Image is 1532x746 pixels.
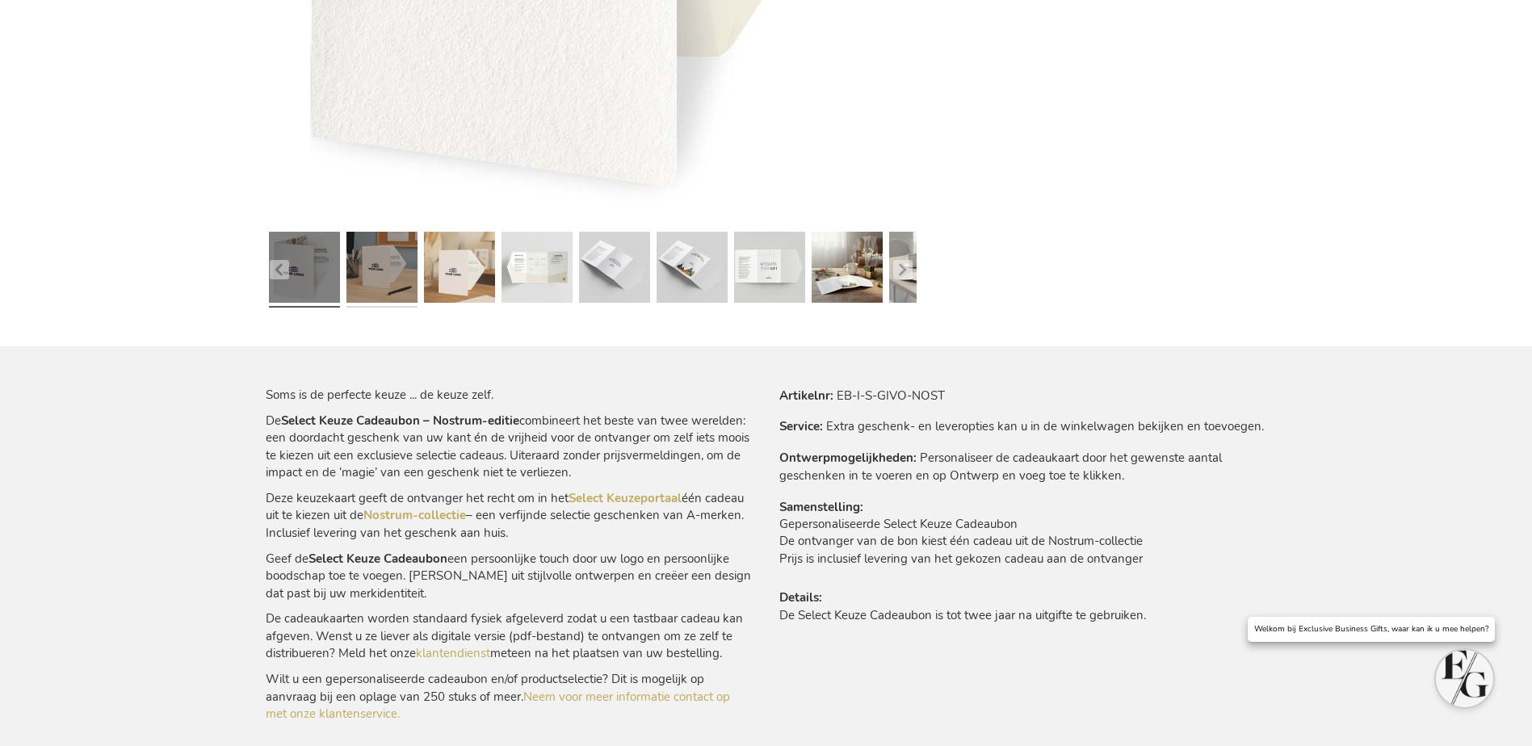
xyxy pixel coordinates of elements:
[266,490,753,542] p: Deze keuzekaart geeft de ontvanger het recht om in het één cadeau uit te kiezen uit de – een verf...
[734,225,805,314] a: Select Keuzecadeau - Nostrum
[269,225,340,314] a: Select Keuzecadeau - Nostrum
[416,645,490,661] a: klantendienst
[308,551,447,567] strong: Select Keuze Cadeaubon
[266,387,753,404] p: Soms is de perfecte keuze ... de keuze zelf.
[424,225,495,314] a: Select Keuzecadeau - Nostrum
[779,607,1267,632] td: De Select Keuze Cadeaubon is tot twee jaar na uitgifte te gebruiken.
[502,225,573,314] a: Select Keuzecadeau - Nostrum
[579,225,650,314] a: Select Keuzecadeau - Nostrum
[889,225,960,314] a: Select Keuzecadeau - Nostrum
[281,413,519,429] strong: Select Keuze Cadeaubon – Nostrum-editie
[812,225,883,314] a: Select Keuzecadeau - Nostrum
[266,610,753,662] p: De cadeaukaarten worden standaard fysiek afgeleverd zodat u een tastbaar cadeau kan afgeven. Wens...
[657,225,728,314] a: Select Keuzecadeau - Nostrum
[569,490,682,506] a: Select Keuzeportaal
[266,671,753,723] p: Wilt u een gepersonaliseerde cadeaubon en/of productselectie? Dit is mogelijk op aanvraag bij een...
[266,551,753,602] p: Geef de een persoonlijke touch door uw logo en persoonlijke boodschap toe te voegen. [PERSON_NAME...
[266,413,753,482] p: De combineert het beste van twee werelden: een doordacht geschenk van uw kant én de vrijheid voor...
[266,689,730,722] a: Neem voor meer informatie contact op met onze klantenservice.
[363,507,466,523] a: Nostrum-collectie
[346,225,418,314] a: Select Keuzecadeau - Nostrum
[779,516,1267,576] td: Gepersonaliseerde Select Keuze Cadeaubon De ontvanger van de bon kiest één cadeau uit de Nostrum-...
